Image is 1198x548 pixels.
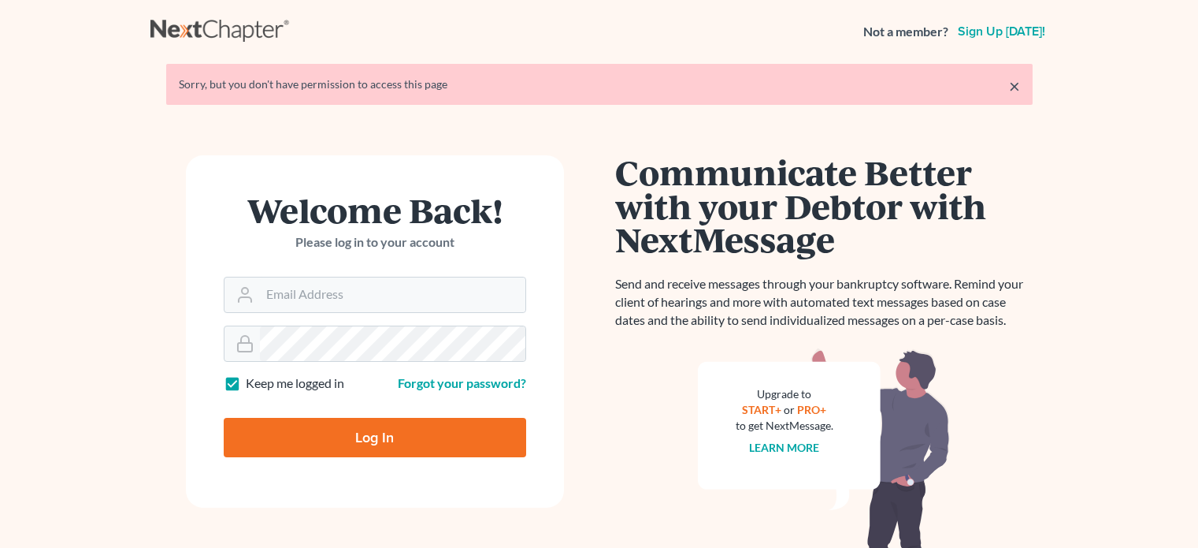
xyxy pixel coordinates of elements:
[955,25,1048,38] a: Sign up [DATE]!
[179,76,1020,92] div: Sorry, but you don't have permission to access this page
[398,375,526,390] a: Forgot your password?
[863,23,948,41] strong: Not a member?
[736,386,833,402] div: Upgrade to
[224,418,526,457] input: Log In
[784,403,795,416] span: or
[224,233,526,252] p: Please log in to your account
[615,155,1033,256] h1: Communicate Better with your Debtor with NextMessage
[615,275,1033,330] p: Send and receive messages through your bankruptcy software. Remind your client of hearings and mo...
[224,193,526,227] h1: Welcome Back!
[736,418,833,434] div: to get NextMessage.
[797,403,826,416] a: PRO+
[246,375,344,393] label: Keep me logged in
[749,441,819,454] a: Learn more
[1009,76,1020,95] a: ×
[260,278,525,312] input: Email Address
[742,403,781,416] a: START+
